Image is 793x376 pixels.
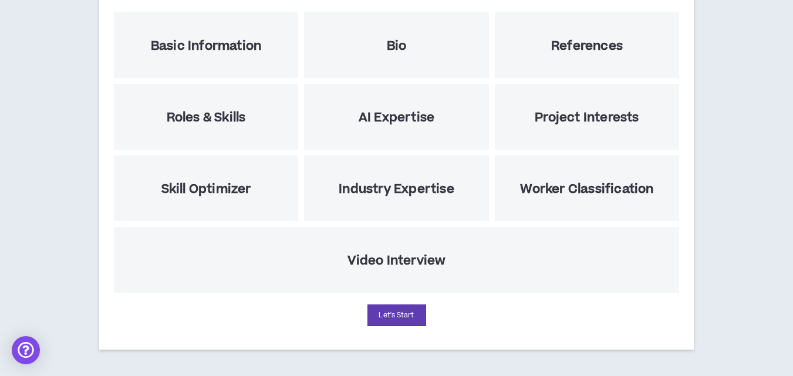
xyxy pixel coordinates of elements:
[12,336,40,364] div: Open Intercom Messenger
[551,39,623,53] h5: References
[151,39,261,53] h5: Basic Information
[387,39,407,53] h5: Bio
[167,110,246,125] h5: Roles & Skills
[520,182,653,197] h5: Worker Classification
[339,182,454,197] h5: Industry Expertise
[347,253,446,268] h5: Video Interview
[367,304,426,326] button: Let's Start
[161,182,251,197] h5: Skill Optimizer
[535,110,639,125] h5: Project Interests
[359,110,434,125] h5: AI Expertise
